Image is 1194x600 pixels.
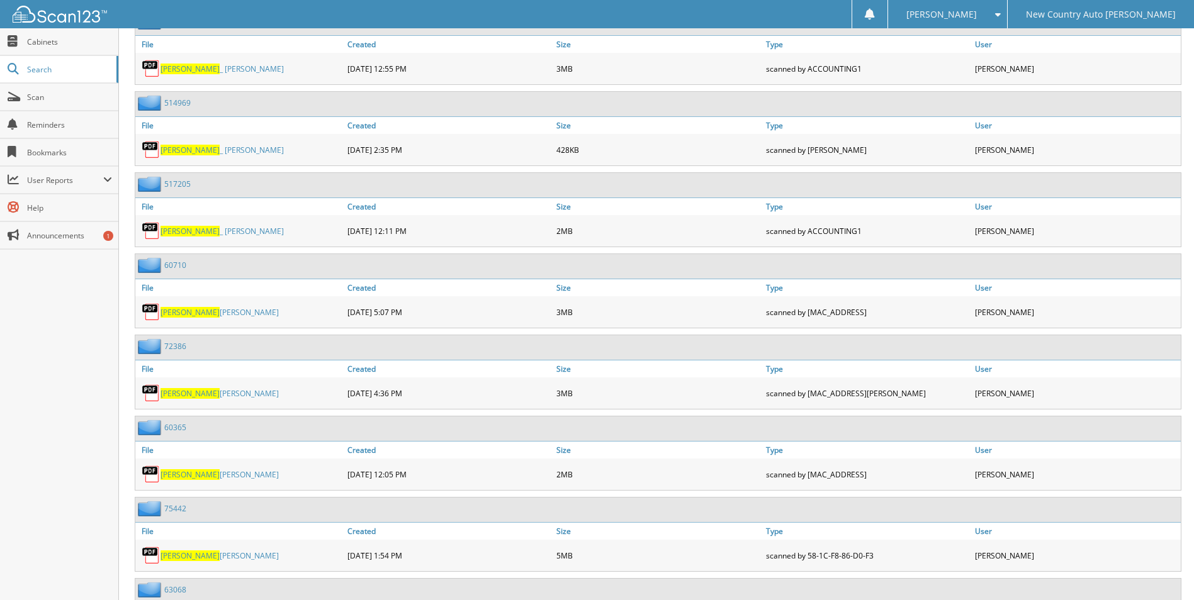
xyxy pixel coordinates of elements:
[344,381,553,406] div: [DATE] 4:36 PM
[135,279,344,296] a: File
[344,360,553,377] a: Created
[344,462,553,487] div: [DATE] 12:05 PM
[138,257,164,273] img: folder2.png
[763,360,972,377] a: Type
[138,419,164,435] img: folder2.png
[27,230,112,241] span: Announcements
[972,198,1181,215] a: User
[161,145,220,155] span: [PERSON_NAME]
[553,36,762,53] a: Size
[142,221,161,240] img: PDF.png
[161,64,220,74] span: [PERSON_NAME]
[135,117,344,134] a: File
[135,36,344,53] a: File
[553,543,762,568] div: 5MB
[161,226,284,236] a: [PERSON_NAME]_ [PERSON_NAME]
[553,360,762,377] a: Size
[161,307,279,318] a: [PERSON_NAME][PERSON_NAME]
[763,279,972,296] a: Type
[135,523,344,540] a: File
[161,388,279,399] a: [PERSON_NAME][PERSON_NAME]
[13,6,107,23] img: scan123-logo-white.svg
[553,279,762,296] a: Size
[344,279,553,296] a: Created
[161,550,279,561] a: [PERSON_NAME][PERSON_NAME]
[344,523,553,540] a: Created
[763,36,972,53] a: Type
[972,36,1181,53] a: User
[553,137,762,162] div: 428KB
[553,523,762,540] a: Size
[763,56,972,81] div: scanned by ACCOUNTING1
[553,218,762,243] div: 2MB
[763,462,972,487] div: scanned by [MAC_ADDRESS]
[161,388,220,399] span: [PERSON_NAME]
[553,299,762,325] div: 3MB
[344,56,553,81] div: [DATE] 12:55 PM
[164,341,186,352] a: 72386
[138,501,164,516] img: folder2.png
[164,260,186,270] a: 60710
[763,442,972,458] a: Type
[164,422,186,433] a: 60365
[142,465,161,484] img: PDF.png
[972,117,1181,134] a: User
[763,523,972,540] a: Type
[164,503,186,514] a: 75442
[763,117,972,134] a: Type
[344,218,553,243] div: [DATE] 12:11 PM
[138,338,164,354] img: folder2.png
[763,381,972,406] div: scanned by [MAC_ADDRESS][PERSON_NAME]
[142,546,161,565] img: PDF.png
[344,198,553,215] a: Created
[161,226,220,236] span: [PERSON_NAME]
[972,218,1181,243] div: [PERSON_NAME]
[553,381,762,406] div: 3MB
[553,117,762,134] a: Size
[344,543,553,568] div: [DATE] 1:54 PM
[553,198,762,215] a: Size
[553,462,762,487] div: 2MB
[142,140,161,159] img: PDF.png
[103,231,113,241] div: 1
[135,360,344,377] a: File
[161,469,279,480] a: [PERSON_NAME][PERSON_NAME]
[972,462,1181,487] div: [PERSON_NAME]
[142,384,161,403] img: PDF.png
[161,145,284,155] a: [PERSON_NAME]_ [PERSON_NAME]
[553,56,762,81] div: 3MB
[161,64,284,74] a: [PERSON_NAME]_ [PERSON_NAME]
[135,198,344,215] a: File
[138,582,164,597] img: folder2.png
[1026,11,1176,18] span: New Country Auto [PERSON_NAME]
[344,299,553,325] div: [DATE] 5:07 PM
[344,117,553,134] a: Created
[972,523,1181,540] a: User
[27,203,112,213] span: Help
[164,97,191,108] a: 514969
[972,381,1181,406] div: [PERSON_NAME]
[553,442,762,458] a: Size
[763,137,972,162] div: scanned by [PERSON_NAME]
[27,64,110,75] span: Search
[27,175,103,186] span: User Reports
[972,137,1181,162] div: [PERSON_NAME]
[142,59,161,78] img: PDF.png
[344,137,553,162] div: [DATE] 2:35 PM
[27,36,112,47] span: Cabinets
[763,218,972,243] div: scanned by ACCOUNTING1
[142,303,161,321] img: PDF.png
[763,299,972,325] div: scanned by [MAC_ADDRESS]
[972,360,1181,377] a: User
[972,543,1181,568] div: [PERSON_NAME]
[27,119,112,130] span: Reminders
[972,299,1181,325] div: [PERSON_NAME]
[972,442,1181,458] a: User
[972,279,1181,296] a: User
[27,147,112,158] span: Bookmarks
[906,11,977,18] span: [PERSON_NAME]
[161,469,220,480] span: [PERSON_NAME]
[164,179,191,189] a: 517205
[161,550,220,561] span: [PERSON_NAME]
[161,307,220,318] span: [PERSON_NAME]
